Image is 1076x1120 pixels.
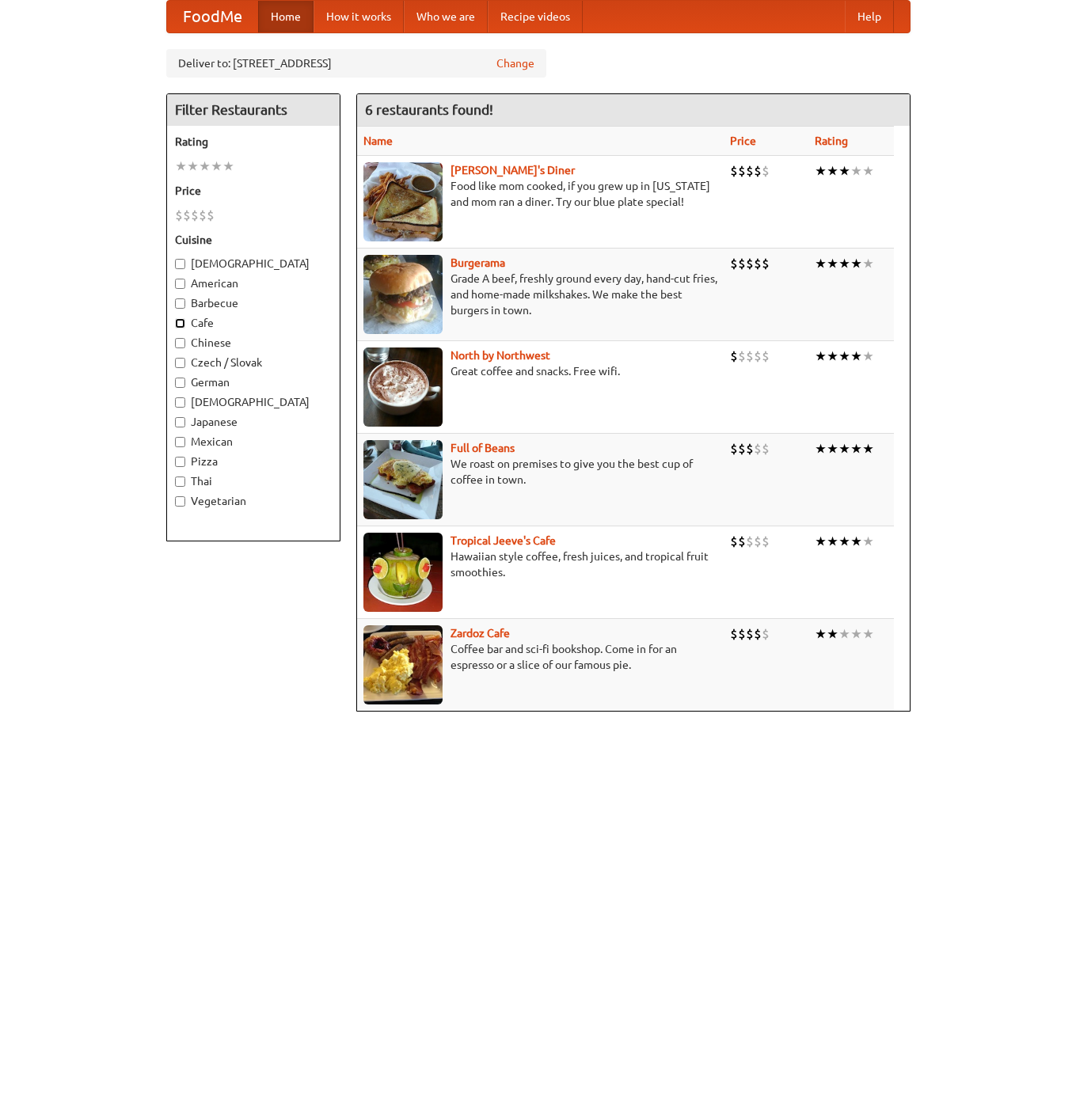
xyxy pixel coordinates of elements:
[451,442,515,454] a: Full of Beans
[314,1,404,32] a: How it works
[746,440,754,457] li: $
[754,625,762,643] li: $
[187,158,199,175] li: ★
[815,347,827,365] li: ★
[175,295,332,311] label: Barbecue
[363,641,717,673] p: Coffee bar and sci-fi bookshop. Come in for an espresso or a slice of our famous pie.
[175,417,185,427] input: Japanese
[862,625,874,643] li: ★
[363,347,443,427] img: north.jpg
[363,178,717,210] p: Food like mom cooked, if you grew up in [US_STATE] and mom ran a diner. Try our blue plate special!
[167,1,258,32] a: FoodMe
[738,255,746,272] li: $
[762,347,770,365] li: $
[850,255,862,272] li: ★
[862,533,874,550] li: ★
[827,347,838,365] li: ★
[730,347,738,365] li: $
[451,534,556,547] b: Tropical Jeeve's Cafe
[762,533,770,550] li: $
[762,162,770,180] li: $
[838,255,850,272] li: ★
[175,315,332,331] label: Cafe
[365,102,493,117] ng-pluralize: 6 restaurants found!
[754,533,762,550] li: $
[363,440,443,519] img: beans.jpg
[451,256,505,269] a: Burgerama
[730,135,756,147] a: Price
[838,533,850,550] li: ★
[850,625,862,643] li: ★
[746,347,754,365] li: $
[175,298,185,309] input: Barbecue
[363,456,717,488] p: We roast on premises to give you the best cup of coffee in town.
[838,347,850,365] li: ★
[838,440,850,457] li: ★
[850,162,862,180] li: ★
[175,183,332,199] h5: Price
[746,533,754,550] li: $
[175,134,332,150] h5: Rating
[746,255,754,272] li: $
[815,162,827,180] li: ★
[207,207,215,224] li: $
[496,55,534,71] a: Change
[363,271,717,318] p: Grade A beef, freshly ground every day, hand-cut fries, and home-made milkshakes. We make the bes...
[175,338,185,348] input: Chinese
[363,162,443,241] img: sallys.jpg
[730,625,738,643] li: $
[175,476,185,487] input: Thai
[815,440,827,457] li: ★
[175,414,332,430] label: Japanese
[850,347,862,365] li: ★
[862,162,874,180] li: ★
[451,164,575,177] b: [PERSON_NAME]'s Diner
[363,255,443,334] img: burgerama.jpg
[730,255,738,272] li: $
[363,135,393,147] a: Name
[815,135,848,147] a: Rating
[404,1,488,32] a: Who we are
[175,232,332,248] h5: Cuisine
[754,255,762,272] li: $
[762,440,770,457] li: $
[166,49,546,78] div: Deliver to: [STREET_ADDRESS]
[175,207,183,224] li: $
[754,440,762,457] li: $
[175,473,332,489] label: Thai
[762,255,770,272] li: $
[827,255,838,272] li: ★
[827,533,838,550] li: ★
[827,625,838,643] li: ★
[175,279,185,289] input: American
[754,347,762,365] li: $
[363,625,443,704] img: zardoz.jpg
[730,162,738,180] li: $
[762,625,770,643] li: $
[738,533,746,550] li: $
[167,94,340,126] h4: Filter Restaurants
[862,347,874,365] li: ★
[738,625,746,643] li: $
[175,496,185,507] input: Vegetarian
[199,158,211,175] li: ★
[175,397,185,408] input: [DEMOGRAPHIC_DATA]
[175,454,332,469] label: Pizza
[838,625,850,643] li: ★
[738,347,746,365] li: $
[451,627,510,640] a: Zardoz Cafe
[175,259,185,269] input: [DEMOGRAPHIC_DATA]
[175,318,185,328] input: Cafe
[222,158,234,175] li: ★
[754,162,762,180] li: $
[862,255,874,272] li: ★
[363,363,717,379] p: Great coffee and snacks. Free wifi.
[815,533,827,550] li: ★
[730,440,738,457] li: $
[845,1,894,32] a: Help
[175,275,332,291] label: American
[175,256,332,271] label: [DEMOGRAPHIC_DATA]
[211,158,222,175] li: ★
